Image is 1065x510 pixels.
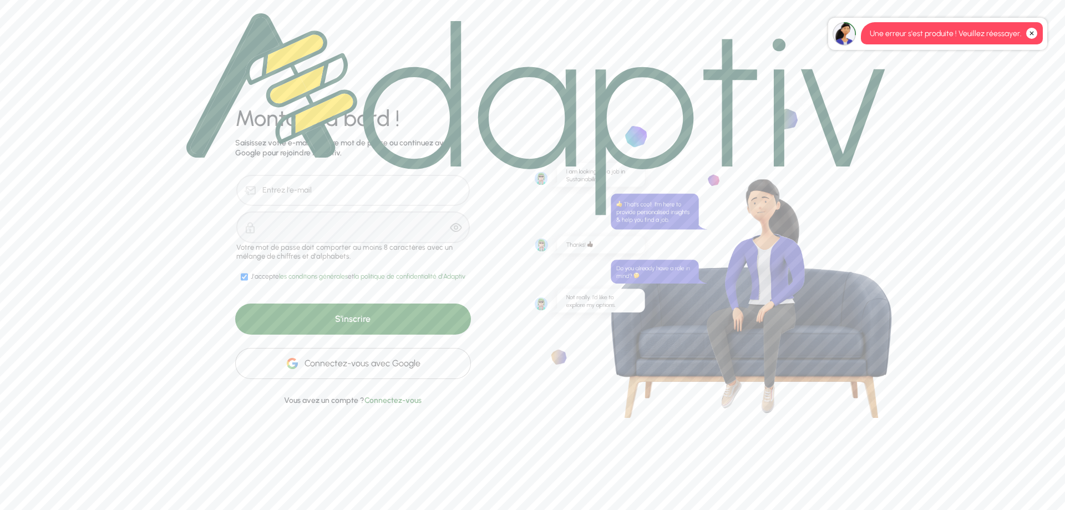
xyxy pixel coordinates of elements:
[834,23,855,45] img: LTlZVjaZhMAAAAAElFTkSuQmCC
[335,314,371,324] font: S'inscrire
[284,396,364,405] font: Vous avez un compte ?
[279,272,348,280] font: les conditions générales
[286,357,299,370] img: google-icon.2f27fcd6077ff8336a97d9c3f95f339d.svg
[532,92,892,418] img: pierre bg
[354,272,465,280] font: la politique de confidentialité d'Adaptiv
[870,29,1022,38] font: Une erreur s'est produite ! Veuillez réessayer.
[364,396,422,405] font: Connectez-vous
[348,272,354,280] font: et
[305,358,420,368] font: Connectez-vous avec Google
[251,272,279,280] font: J'accepte
[236,243,453,260] font: Votre mot de passe doit comporter au moins 8 caractères avec un mélange de chiffres et d'alphabets.
[186,13,885,215] img: logo.1749501288befa47a911bf1f7fa84db0.svg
